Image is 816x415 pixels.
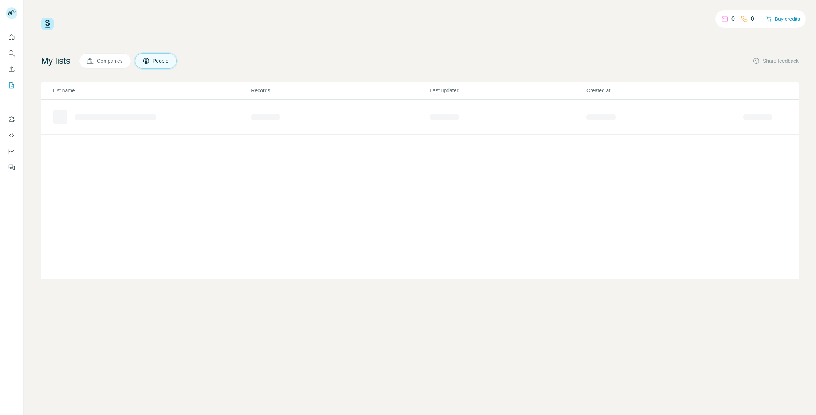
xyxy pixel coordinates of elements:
p: 0 [751,15,754,23]
p: List name [53,87,250,94]
button: Use Surfe API [6,129,17,142]
button: My lists [6,79,17,92]
button: Quick start [6,31,17,44]
img: Surfe Logo [41,18,54,30]
p: Last updated [430,87,586,94]
button: Enrich CSV [6,63,17,76]
button: Use Surfe on LinkedIn [6,113,17,126]
span: Companies [97,57,123,65]
button: Buy credits [766,14,800,24]
span: People [153,57,169,65]
p: Records [251,87,429,94]
button: Dashboard [6,145,17,158]
h4: My lists [41,55,70,67]
button: Feedback [6,161,17,174]
button: Share feedback [753,57,799,65]
p: Created at [586,87,742,94]
button: Search [6,47,17,60]
p: 0 [731,15,735,23]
